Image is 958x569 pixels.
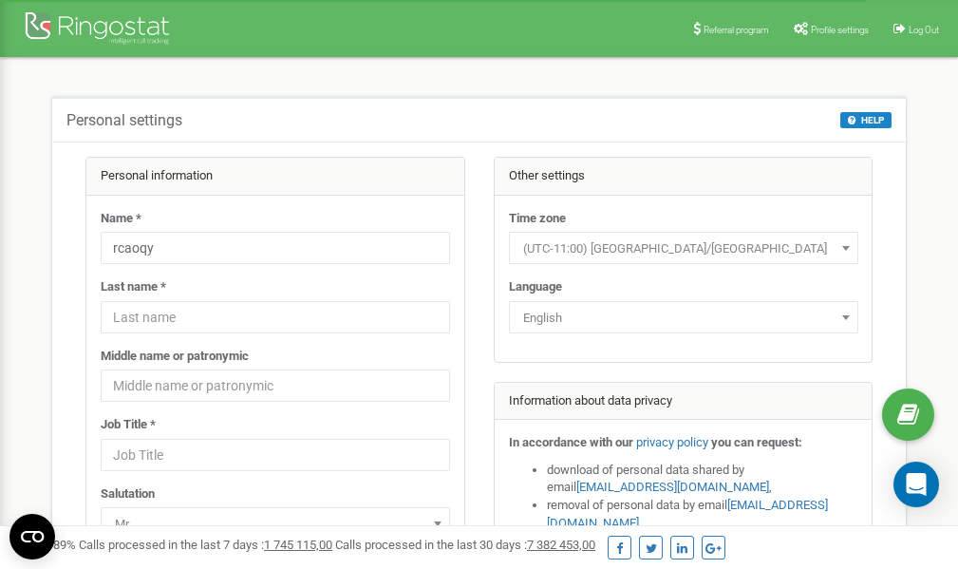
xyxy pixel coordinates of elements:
[101,485,155,503] label: Salutation
[509,301,858,333] span: English
[79,538,332,552] span: Calls processed in the last 7 days :
[264,538,332,552] u: 1 745 115,00
[101,210,141,228] label: Name *
[576,480,769,494] a: [EMAIL_ADDRESS][DOMAIN_NAME]
[704,25,769,35] span: Referral program
[9,514,55,560] button: Open CMP widget
[516,236,852,262] span: (UTC-11:00) Pacific/Midway
[101,439,450,471] input: Job Title
[893,462,939,507] div: Open Intercom Messenger
[495,383,873,421] div: Information about data privacy
[101,507,450,540] span: Mr.
[86,158,464,196] div: Personal information
[527,538,595,552] u: 7 382 453,00
[509,232,858,264] span: (UTC-11:00) Pacific/Midway
[811,25,869,35] span: Profile settings
[495,158,873,196] div: Other settings
[101,301,450,333] input: Last name
[509,435,633,449] strong: In accordance with our
[509,278,562,296] label: Language
[547,497,858,532] li: removal of personal data by email ,
[66,112,182,129] h5: Personal settings
[101,278,166,296] label: Last name *
[335,538,595,552] span: Calls processed in the last 30 days :
[101,416,156,434] label: Job Title *
[509,210,566,228] label: Time zone
[101,232,450,264] input: Name
[909,25,939,35] span: Log Out
[516,305,852,332] span: English
[711,435,802,449] strong: you can request:
[636,435,708,449] a: privacy policy
[547,462,858,497] li: download of personal data shared by email ,
[107,511,443,538] span: Mr.
[840,112,892,128] button: HELP
[101,348,249,366] label: Middle name or patronymic
[101,370,450,402] input: Middle name or patronymic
